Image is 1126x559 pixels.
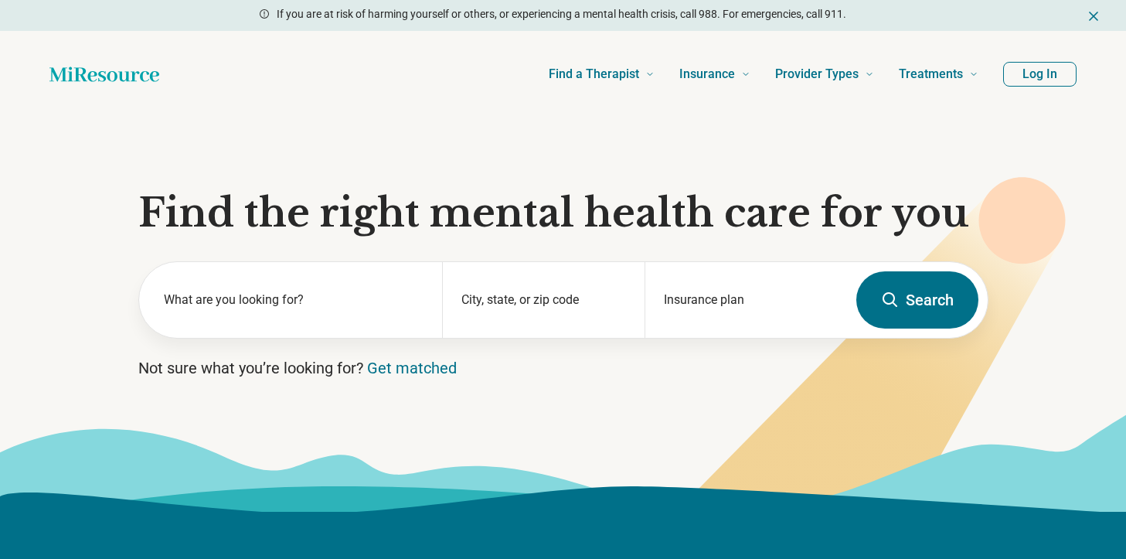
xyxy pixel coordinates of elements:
[138,357,988,379] p: Not sure what you’re looking for?
[775,63,859,85] span: Provider Types
[549,43,655,105] a: Find a Therapist
[367,359,457,377] a: Get matched
[164,291,424,309] label: What are you looking for?
[49,59,159,90] a: Home page
[856,271,978,329] button: Search
[549,63,639,85] span: Find a Therapist
[1003,62,1077,87] button: Log In
[679,43,750,105] a: Insurance
[775,43,874,105] a: Provider Types
[899,43,978,105] a: Treatments
[679,63,735,85] span: Insurance
[138,190,988,237] h1: Find the right mental health care for you
[899,63,963,85] span: Treatments
[1086,6,1101,25] button: Dismiss
[277,6,846,22] p: If you are at risk of harming yourself or others, or experiencing a mental health crisis, call 98...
